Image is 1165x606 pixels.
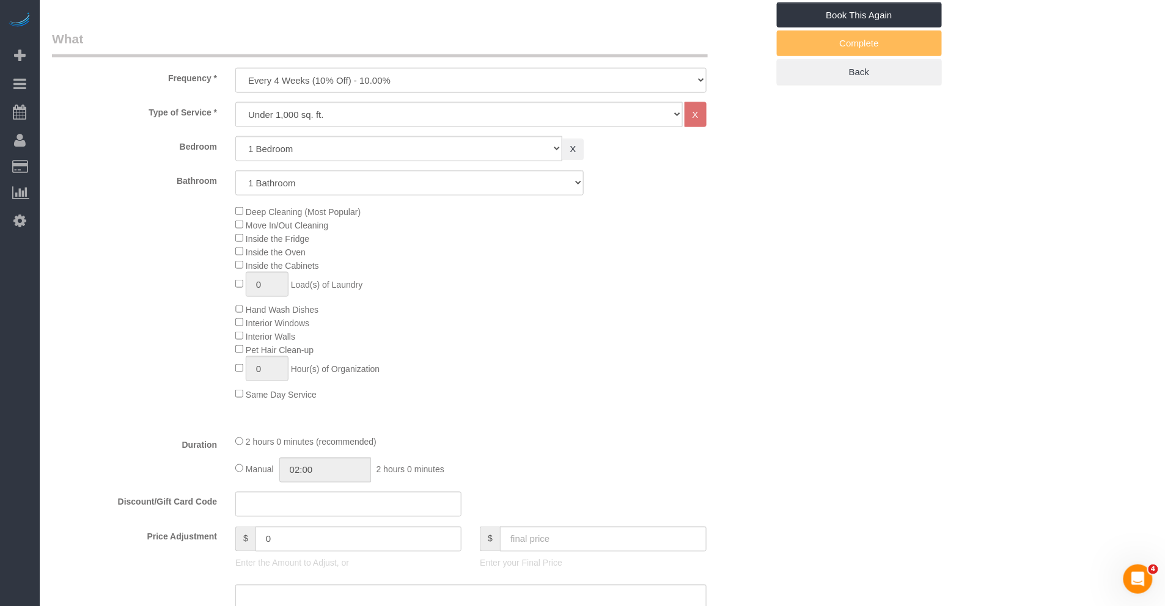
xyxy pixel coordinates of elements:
[43,492,226,508] label: Discount/Gift Card Code
[246,464,274,474] span: Manual
[246,207,361,217] span: Deep Cleaning (Most Popular)
[235,557,461,569] p: Enter the Amount to Adjust, or
[43,527,226,543] label: Price Adjustment
[377,464,444,474] span: 2 hours 0 minutes
[7,12,32,29] img: Automaid Logo
[480,527,500,552] span: $
[43,136,226,153] label: Bedroom
[291,280,363,290] span: Load(s) of Laundry
[562,139,584,159] a: X
[246,305,318,315] span: Hand Wash Dishes
[246,318,309,328] span: Interior Windows
[246,345,314,355] span: Pet Hair Clean-up
[246,221,328,230] span: Move In/Out Cleaning
[43,68,226,84] label: Frequency *
[777,59,942,85] a: Back
[1123,564,1153,594] iframe: Intercom live chat
[43,102,226,119] label: Type of Service *
[500,527,706,552] input: final price
[246,247,306,257] span: Inside the Oven
[246,332,295,341] span: Interior Walls
[1148,564,1158,574] span: 4
[52,30,708,57] legend: What
[43,435,226,451] label: Duration
[246,234,309,244] span: Inside the Fridge
[777,2,942,28] a: Book This Again
[246,437,377,447] span: 2 hours 0 minutes (recommended)
[246,390,317,400] span: Same Day Service
[291,364,380,374] span: Hour(s) of Organization
[480,557,706,569] p: Enter your Final Price
[246,261,319,271] span: Inside the Cabinets
[235,527,255,552] span: $
[43,170,226,187] label: Bathroom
